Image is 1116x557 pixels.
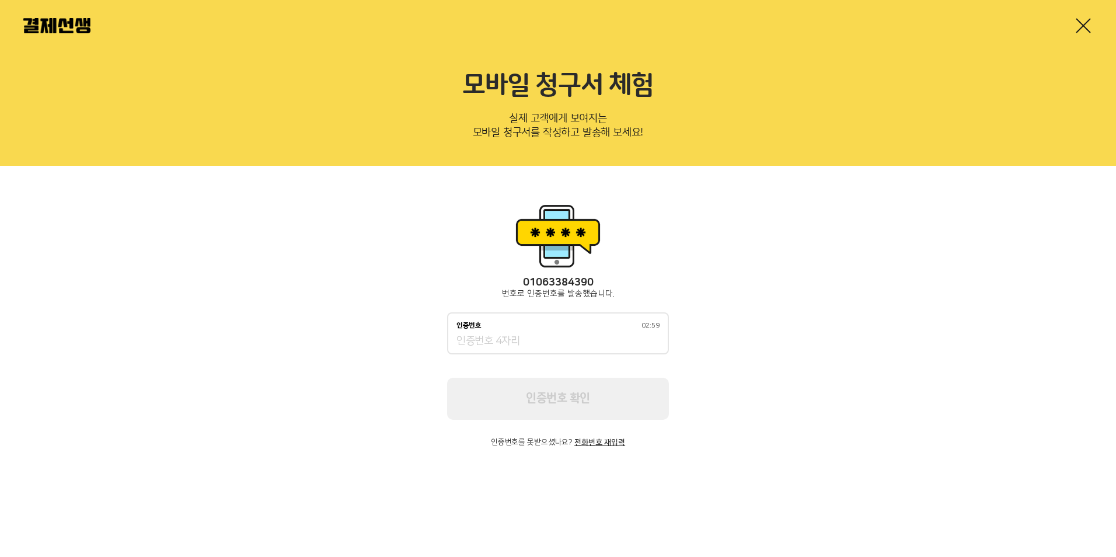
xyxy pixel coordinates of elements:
[574,438,625,447] button: 전화번호 재입력
[456,335,660,349] input: 인증번호02:59
[447,289,669,298] p: 번호로 인증번호를 발송했습니다.
[23,109,1093,147] p: 실제 고객에게 보여지는 모바일 청구서를 작성하고 발송해 보세요!
[456,322,482,330] p: 인증번호
[641,322,660,329] span: 02:59
[23,18,90,33] img: 결제선생
[511,201,605,271] img: 휴대폰인증 이미지
[447,277,669,289] p: 01063384390
[447,438,669,447] p: 인증번호를 못받으셨나요?
[23,70,1093,102] h2: 모바일 청구서 체험
[447,378,669,420] button: 인증번호 확인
